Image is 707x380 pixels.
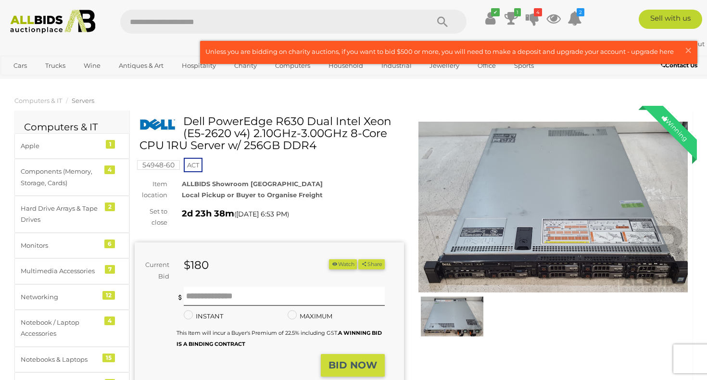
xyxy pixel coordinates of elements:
div: 7 [105,265,115,274]
a: Jewellery [423,58,466,74]
span: × [684,41,693,60]
a: Components (Memory, Storage, Cards) 4 [14,159,129,196]
strong: nreese [644,40,672,48]
a: nreese [644,40,673,48]
a: [GEOGRAPHIC_DATA] [7,74,88,89]
i: 1 [514,8,521,16]
a: Sports [508,58,540,74]
a: Cars [7,58,33,74]
a: Notebook / Laptop Accessories 4 [14,310,129,347]
a: Office [471,58,502,74]
li: Watch this item [329,259,357,269]
a: Computers [269,58,316,74]
a: Notebooks & Laptops 15 [14,347,129,372]
a: Apple 1 [14,133,129,159]
span: | [673,40,675,48]
a: 1 [504,10,518,27]
div: Multimedia Accessories [21,266,100,277]
button: Watch [329,259,357,269]
a: Networking 12 [14,284,129,310]
div: 4 [104,165,115,174]
a: 4 [525,10,540,27]
a: Household [322,58,369,74]
label: INSTANT [184,311,223,322]
b: A WINNING BID IS A BINDING CONTRACT [177,329,382,347]
span: ( ) [234,210,289,218]
div: Notebook / Laptop Accessories [21,317,100,340]
div: Set to close [127,206,175,228]
div: Monitors [21,240,100,251]
i: 4 [534,8,542,16]
div: Networking [21,291,100,303]
strong: $180 [184,258,209,272]
h1: Dell PowerEdge R630 Dual Intel Xeon (E5-2620 v4) 2.10GHz-3.00GHz 8-Core CPU 1RU Server w/ 256GB DDR4 [139,115,402,152]
a: Wine [77,58,107,74]
div: Hard Drive Arrays & Tape Drives [21,203,100,226]
div: Components (Memory, Storage, Cards) [21,166,100,189]
strong: BID NOW [328,359,377,371]
div: 15 [102,354,115,362]
img: Dell PowerEdge R630 Dual Intel Xeon (E5-2620 v4) 2.10GHz-3.00GHz 8-Core CPU 1RU Server w/ 256GB DDR4 [421,296,483,337]
span: [DATE] 6:53 PM [236,210,287,218]
div: Notebooks & Laptops [21,354,100,365]
a: Hospitality [176,58,222,74]
div: 4 [104,317,115,325]
span: ACT [184,158,202,172]
div: Winning [653,106,697,150]
div: 6 [104,240,115,248]
a: Hard Drive Arrays & Tape Drives 2 [14,196,129,233]
mark: 54948-60 [137,160,180,170]
i: 2 [577,8,584,16]
strong: 2d 23h 38m [182,208,234,219]
b: Contact Us [661,62,697,69]
a: Monitors 6 [14,233,129,258]
div: 1 [106,140,115,149]
label: MAXIMUM [288,311,332,322]
div: 2 [105,203,115,211]
button: Share [358,259,385,269]
small: This Item will incur a Buyer's Premium of 22.5% including GST. [177,329,382,347]
strong: Local Pickup or Buyer to Organise Freight [182,191,323,199]
button: Search [418,10,467,34]
a: Sign Out [677,40,705,48]
a: 2 [568,10,582,27]
div: Current Bid [135,259,177,282]
i: ✔ [491,8,500,16]
a: Antiques & Art [113,58,170,74]
a: Servers [72,97,94,104]
a: Multimedia Accessories 7 [14,258,129,284]
a: Charity [228,58,263,74]
a: Trucks [39,58,72,74]
div: 12 [102,291,115,300]
a: Sell with us [639,10,702,29]
strong: ALLBIDS Showroom [GEOGRAPHIC_DATA] [182,180,323,188]
div: Apple [21,140,100,152]
img: Dell PowerEdge R630 Dual Intel Xeon (E5-2620 v4) 2.10GHz-3.00GHz 8-Core CPU 1RU Server w/ 256GB DDR4 [139,118,176,131]
button: BID NOW [321,354,385,377]
img: Allbids.com.au [5,10,101,34]
h2: Computers & IT [24,122,120,132]
a: Contact Us [661,60,700,71]
a: Computers & IT [14,97,62,104]
a: 54948-60 [137,161,180,169]
div: Item location [127,178,175,201]
a: Industrial [375,58,418,74]
a: ✔ [483,10,497,27]
img: Dell PowerEdge R630 Dual Intel Xeon (E5-2620 v4) 2.10GHz-3.00GHz 8-Core CPU 1RU Server w/ 256GB DDR4 [418,120,688,294]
